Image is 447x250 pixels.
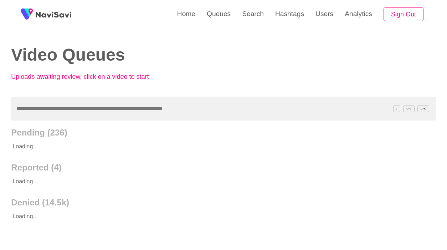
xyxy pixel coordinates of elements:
p: Loading... [11,173,393,190]
p: Loading... [11,138,393,155]
h2: Video Queues [11,46,213,65]
p: Loading... [11,208,393,225]
h2: Reported (4) [11,163,436,173]
button: Sign Out [384,7,423,21]
h2: Pending (236) [11,128,436,138]
img: fireSpot [18,5,36,23]
span: C^J [403,105,415,112]
img: fireSpot [36,11,71,18]
span: C^K [417,105,429,112]
p: Uploads awaiting review, click on a video to start [11,73,168,81]
span: / [393,105,400,112]
h2: Denied (14.5k) [11,198,436,208]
